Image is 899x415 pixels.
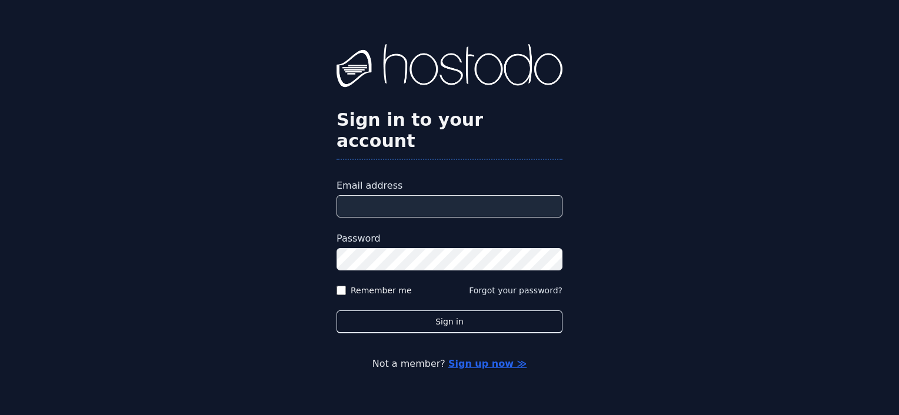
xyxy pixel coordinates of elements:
label: Remember me [351,285,412,296]
button: Sign in [337,310,562,333]
button: Forgot your password? [469,285,562,296]
label: Email address [337,179,562,193]
img: Hostodo [337,44,562,91]
a: Sign up now ≫ [448,358,527,369]
p: Not a member? [56,357,843,371]
h2: Sign in to your account [337,109,562,152]
label: Password [337,232,562,246]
